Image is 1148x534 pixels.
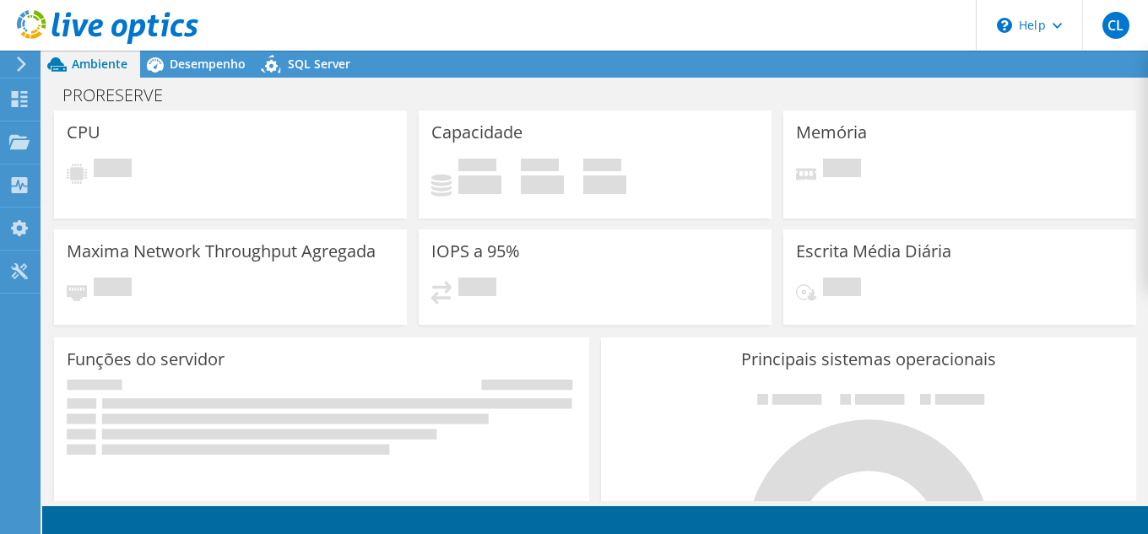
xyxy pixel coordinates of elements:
span: Total [583,159,621,175]
h1: PRORESERVE [55,86,189,105]
span: SQL Server [288,56,350,72]
span: CL [1102,12,1129,39]
span: Pendente [823,159,861,181]
h3: Funções do servidor [67,350,225,369]
span: Pendente [458,278,496,300]
h4: 0 GiB [521,175,564,194]
h3: CPU [67,123,100,142]
svg: \n [997,18,1012,33]
span: Ambiente [72,56,127,72]
span: Desempenho [170,56,246,72]
h3: Capacidade [431,123,523,142]
span: Usado [458,159,496,175]
h4: 0 GiB [458,175,501,194]
span: Pendente [94,159,132,181]
h3: Memória [796,123,867,142]
h3: Maxima Network Throughput Agregada [67,242,376,261]
h4: 0 GiB [583,175,626,194]
span: Pendente [823,278,861,300]
span: Disponível [521,159,559,175]
h3: Escrita Média Diária [796,242,951,261]
h3: Principais sistemas operacionais [614,350,1124,369]
span: Pendente [94,278,132,300]
h3: IOPS a 95% [431,242,520,261]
